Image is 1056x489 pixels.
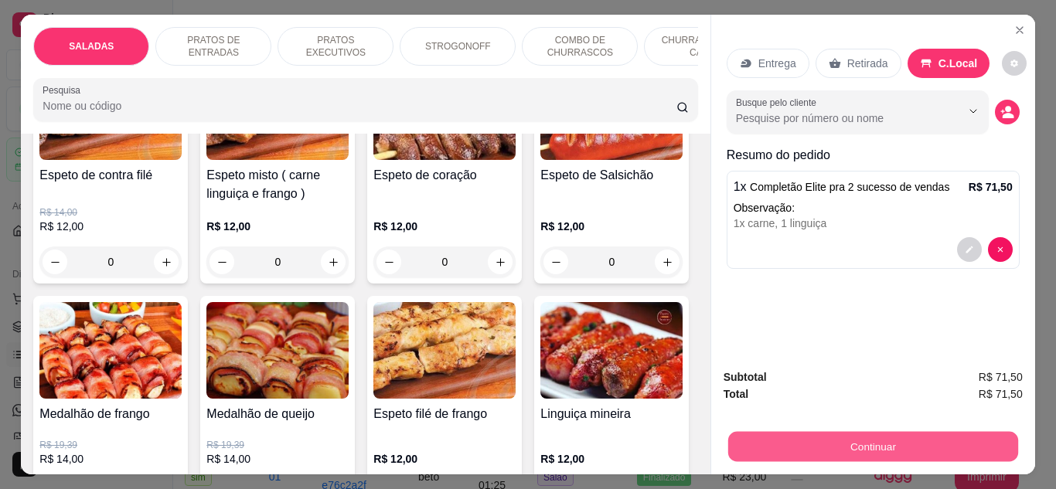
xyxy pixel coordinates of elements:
[1002,51,1027,76] button: decrease-product-quantity
[39,219,182,234] p: R$ 12,00
[39,405,182,423] h4: Medalhão de frango
[727,146,1020,165] p: Resumo do pedido
[39,206,182,219] p: R$ 14,00
[540,219,683,234] p: R$ 12,00
[373,302,516,399] img: product-image
[938,56,978,71] p: C.Local
[724,388,748,400] strong: Total
[847,56,888,71] p: Retirada
[488,250,513,274] button: increase-product-quantity
[995,100,1020,124] button: decrease-product-quantity
[961,99,986,124] button: Show suggestions
[540,166,683,185] h4: Espeto de Salsichão
[758,56,796,71] p: Entrega
[540,405,683,423] h4: Linguiça mineira
[39,451,182,467] p: R$ 14,00
[206,166,349,203] h4: Espeto misto ( carne linguiça e frango )
[657,34,747,59] p: CHURRASCOS DA CASA
[39,166,182,185] h4: Espeto de contra filé
[425,40,491,53] p: STROGONOFF
[321,250,346,274] button: increase-product-quantity
[736,110,936,126] input: Busque pelo cliente
[373,451,516,467] p: R$ 12,00
[43,98,676,114] input: Pesquisa
[206,302,349,399] img: product-image
[540,451,683,467] p: R$ 12,00
[373,219,516,234] p: R$ 12,00
[724,371,767,383] strong: Subtotal
[734,216,1013,231] div: 1x carne, 1 linguiça
[540,302,683,399] img: product-image
[373,405,516,423] h4: Espeto filé de frango
[154,250,179,274] button: increase-product-quantity
[169,34,258,59] p: PRATOS DE ENTRADAS
[206,405,349,423] h4: Medalhão de queijo
[43,250,67,274] button: decrease-product-quantity
[988,237,1013,262] button: decrease-product-quantity
[979,385,1023,402] span: R$ 71,50
[206,219,349,234] p: R$ 12,00
[535,34,625,59] p: COMBO DE CHURRASCOS
[655,250,680,274] button: increase-product-quantity
[736,96,822,109] label: Busque pelo cliente
[69,40,114,53] p: SALADAS
[734,200,1013,216] p: Observação:
[543,250,568,274] button: decrease-product-quantity
[39,302,182,399] img: product-image
[39,439,182,451] p: R$ 19,39
[376,250,401,274] button: decrease-product-quantity
[727,432,1017,462] button: Continuar
[750,181,949,193] span: Completão Elite pra 2 sucesso de vendas
[206,451,349,467] p: R$ 14,00
[209,250,234,274] button: decrease-product-quantity
[1007,18,1032,42] button: Close
[734,178,950,196] p: 1 x
[373,166,516,185] h4: Espeto de coração
[206,439,349,451] p: R$ 19,39
[957,237,982,262] button: decrease-product-quantity
[291,34,380,59] p: PRATOS EXECUTIVOS
[969,179,1013,195] p: R$ 71,50
[979,368,1023,385] span: R$ 71,50
[43,83,86,97] label: Pesquisa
